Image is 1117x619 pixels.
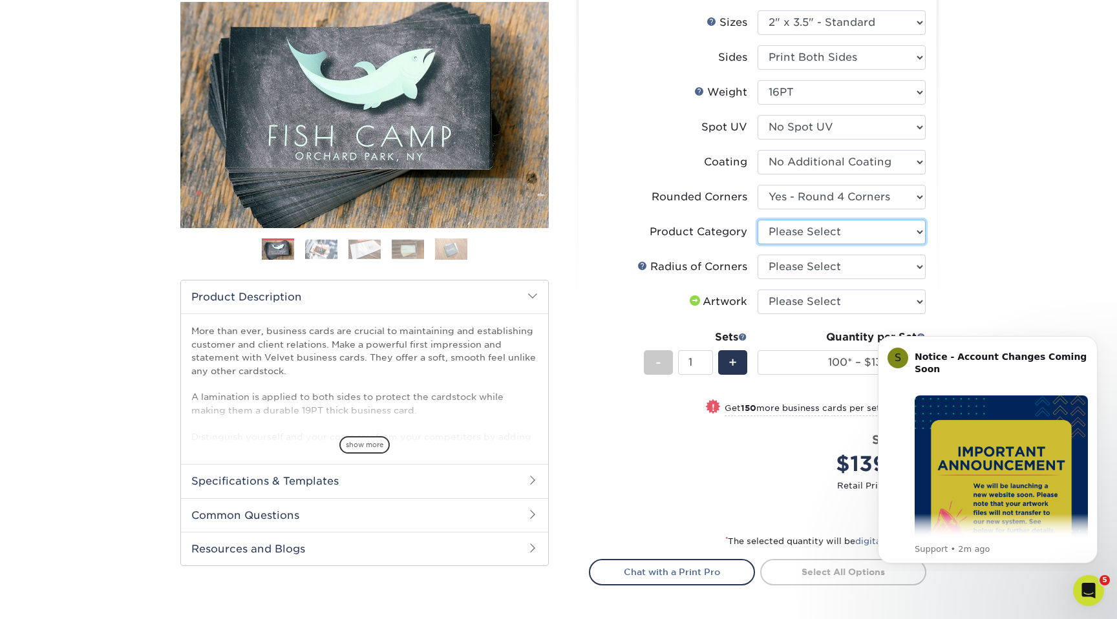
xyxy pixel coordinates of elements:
[687,294,747,309] div: Artwork
[181,280,548,313] h2: Product Description
[650,224,747,240] div: Product Category
[181,532,548,565] h2: Resources and Blogs
[181,498,548,532] h2: Common Questions
[181,464,548,498] h2: Specifications & Templates
[758,330,926,345] div: Quantity per Set
[725,536,926,546] small: The selected quantity will be
[725,403,926,416] small: Get more business cards per set for
[637,259,747,275] div: Radius of Corners
[760,559,926,585] a: Select All Options
[348,239,381,259] img: Business Cards 03
[712,401,715,414] span: !
[392,239,424,259] img: Business Cards 04
[855,536,926,546] a: digitally printed
[718,50,747,65] div: Sides
[262,234,294,266] img: Business Cards 01
[305,239,337,259] img: Business Cards 02
[701,120,747,135] div: Spot UV
[1100,575,1110,585] span: 5
[1073,575,1104,606] iframe: Intercom live chat
[729,353,737,372] span: +
[589,559,755,585] a: Chat with a Print Pro
[767,448,926,479] div: $139.00
[858,324,1117,571] iframe: Intercom notifications message
[707,15,747,30] div: Sizes
[655,353,661,372] span: -
[599,479,926,492] small: Retail Price:
[741,403,756,413] strong: 150
[435,238,467,260] img: Business Cards 05
[644,330,747,345] div: Sets
[704,154,747,170] div: Coating
[339,436,390,454] span: show more
[694,85,747,100] div: Weight
[191,324,538,535] p: More than ever, business cards are crucial to maintaining and establishing customer and client re...
[652,189,747,205] div: Rounded Corners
